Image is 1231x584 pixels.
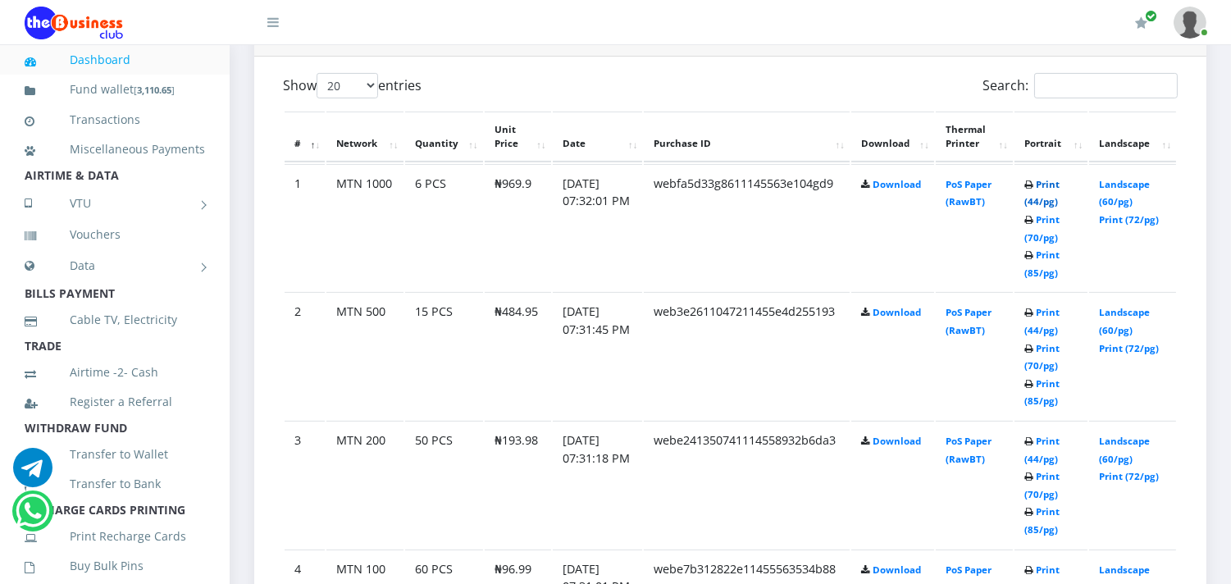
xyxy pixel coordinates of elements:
[485,292,551,419] td: ₦484.95
[946,435,992,465] a: PoS Paper (RawBT)
[873,306,921,318] a: Download
[553,292,643,419] td: [DATE] 07:31:45 PM
[1024,249,1060,279] a: Print (85/pg)
[644,292,849,419] td: web3e2611047211455e4d255193
[644,112,849,162] th: Purchase ID: activate to sort column ascending
[25,183,205,224] a: VTU
[1099,178,1150,208] a: Landscape (60/pg)
[644,421,849,548] td: webe241350741114558932b6da3
[25,245,205,286] a: Data
[317,73,378,98] select: Showentries
[137,84,171,96] b: 3,110.65
[1024,306,1060,336] a: Print (44/pg)
[485,112,551,162] th: Unit Price: activate to sort column ascending
[1089,112,1176,162] th: Landscape: activate to sort column ascending
[553,112,643,162] th: Date: activate to sort column ascending
[285,164,325,291] td: 1
[1024,213,1060,244] a: Print (70/pg)
[1024,435,1060,465] a: Print (44/pg)
[1024,342,1060,372] a: Print (70/pg)
[13,460,52,487] a: Chat for support
[1099,342,1159,354] a: Print (72/pg)
[25,383,205,421] a: Register a Referral
[851,112,934,162] th: Download: activate to sort column ascending
[553,421,643,548] td: [DATE] 07:31:18 PM
[25,465,205,503] a: Transfer to Bank
[25,41,205,79] a: Dashboard
[405,164,483,291] td: 6 PCS
[405,112,483,162] th: Quantity: activate to sort column ascending
[285,292,325,419] td: 2
[283,73,422,98] label: Show entries
[25,436,205,473] a: Transfer to Wallet
[326,112,403,162] th: Network: activate to sort column ascending
[25,101,205,139] a: Transactions
[553,164,643,291] td: [DATE] 07:32:01 PM
[644,164,849,291] td: webfa5d33g8611145563e104gd9
[25,518,205,555] a: Print Recharge Cards
[1099,306,1150,336] a: Landscape (60/pg)
[983,73,1178,98] label: Search:
[285,421,325,548] td: 3
[485,421,551,548] td: ₦193.98
[1024,470,1060,500] a: Print (70/pg)
[134,84,175,96] small: [ ]
[1024,377,1060,408] a: Print (85/pg)
[405,292,483,419] td: 15 PCS
[936,112,1013,162] th: Thermal Printer: activate to sort column ascending
[25,301,205,339] a: Cable TV, Electricity
[1099,213,1159,226] a: Print (72/pg)
[285,112,325,162] th: #: activate to sort column descending
[1135,16,1147,30] i: Renew/Upgrade Subscription
[1099,435,1150,465] a: Landscape (60/pg)
[946,178,992,208] a: PoS Paper (RawBT)
[25,71,205,109] a: Fund wallet[3,110.65]
[1024,178,1060,208] a: Print (44/pg)
[25,7,123,39] img: Logo
[25,130,205,168] a: Miscellaneous Payments
[873,435,921,447] a: Download
[1099,470,1159,482] a: Print (72/pg)
[485,164,551,291] td: ₦969.9
[873,178,921,190] a: Download
[1145,10,1157,22] span: Renew/Upgrade Subscription
[873,563,921,576] a: Download
[25,216,205,253] a: Vouchers
[405,421,483,548] td: 50 PCS
[16,504,50,531] a: Chat for support
[1034,73,1178,98] input: Search:
[1024,505,1060,536] a: Print (85/pg)
[326,292,403,419] td: MTN 500
[1014,112,1087,162] th: Portrait: activate to sort column ascending
[326,164,403,291] td: MTN 1000
[946,306,992,336] a: PoS Paper (RawBT)
[326,421,403,548] td: MTN 200
[25,354,205,391] a: Airtime -2- Cash
[1174,7,1206,39] img: User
